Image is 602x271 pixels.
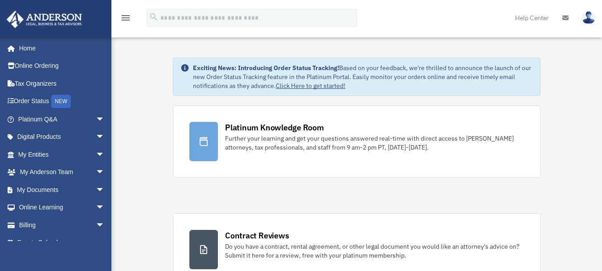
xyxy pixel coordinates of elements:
[225,242,524,260] div: Do you have a contract, rental agreement, or other legal document you would like an attorney's ad...
[6,110,118,128] a: Platinum Q&Aarrow_drop_down
[96,181,114,199] span: arrow_drop_down
[96,163,114,182] span: arrow_drop_down
[6,234,118,252] a: Events Calendar
[6,75,118,92] a: Tax Organizers
[6,39,114,57] a: Home
[582,11,595,24] img: User Pic
[96,199,114,217] span: arrow_drop_down
[96,216,114,234] span: arrow_drop_down
[96,146,114,164] span: arrow_drop_down
[4,11,85,28] img: Anderson Advisors Platinum Portal
[6,163,118,181] a: My Anderson Teamarrow_drop_down
[6,181,118,199] a: My Documentsarrow_drop_down
[6,146,118,163] a: My Entitiesarrow_drop_down
[120,16,131,23] a: menu
[6,128,118,146] a: Digital Productsarrow_drop_down
[225,134,524,152] div: Further your learning and get your questions answered real-time with direct access to [PERSON_NAM...
[149,12,159,22] i: search
[51,95,71,108] div: NEW
[96,128,114,146] span: arrow_drop_down
[193,64,339,72] strong: Exciting News: Introducing Order Status Tracking!
[276,82,345,90] a: Click Here to get started!
[173,105,541,178] a: Platinum Knowledge Room Further your learning and get your questions answered real-time with dire...
[120,13,131,23] i: menu
[6,92,118,111] a: Order StatusNEW
[6,216,118,234] a: Billingarrow_drop_down
[225,230,289,241] div: Contract Reviews
[6,57,118,75] a: Online Ordering
[6,199,118,217] a: Online Learningarrow_drop_down
[225,122,324,133] div: Platinum Knowledge Room
[96,110,114,129] span: arrow_drop_down
[193,63,533,90] div: Based on your feedback, we're thrilled to announce the launch of our new Order Status Tracking fe...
